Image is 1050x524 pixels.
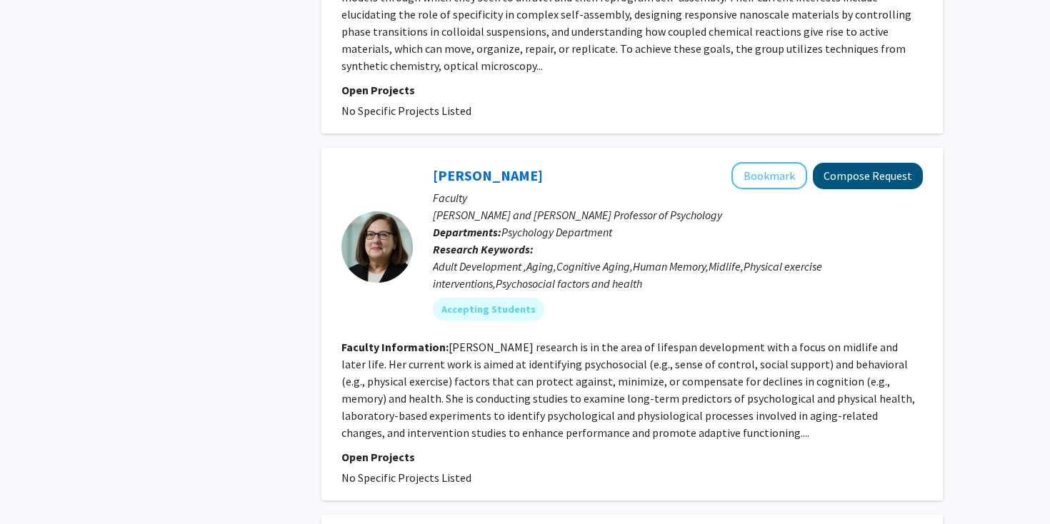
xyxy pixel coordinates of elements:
[341,470,471,485] span: No Specific Projects Listed
[731,162,807,189] button: Add Margie Lachman to Bookmarks
[341,448,923,465] p: Open Projects
[341,340,449,354] b: Faculty Information:
[341,81,923,99] p: Open Projects
[433,242,534,256] b: Research Keywords:
[433,206,923,223] p: [PERSON_NAME] and [PERSON_NAME] Professor of Psychology
[11,460,61,513] iframe: Chat
[433,189,923,206] p: Faculty
[341,340,915,440] fg-read-more: [PERSON_NAME] research is in the area of lifespan development with a focus on midlife and later l...
[433,166,543,184] a: [PERSON_NAME]
[341,104,471,118] span: No Specific Projects Listed
[433,225,501,239] b: Departments:
[433,258,923,292] div: Adult Development ,Aging,Cognitive Aging,Human Memory,Midlife,Physical exercise interventions,Psy...
[501,225,612,239] span: Psychology Department
[433,298,544,321] mat-chip: Accepting Students
[813,163,923,189] button: Compose Request to Margie Lachman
